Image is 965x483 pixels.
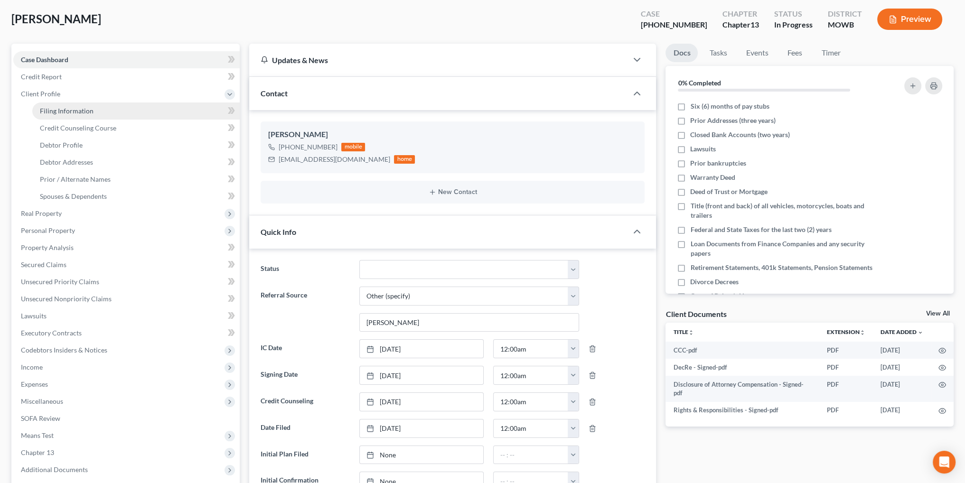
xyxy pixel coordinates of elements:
[256,287,354,332] label: Referral Source
[261,227,296,236] span: Quick Info
[873,359,931,376] td: [DATE]
[268,188,637,196] button: New Contact
[360,393,483,411] a: [DATE]
[21,329,82,337] span: Executory Contracts
[21,243,74,251] span: Property Analysis
[690,225,831,234] span: Federal and State Taxes for the last two (2) years
[40,124,116,132] span: Credit Counseling Course
[926,310,950,317] a: View All
[261,89,288,98] span: Contact
[32,102,240,120] a: Filing Information
[32,120,240,137] a: Credit Counseling Course
[21,346,107,354] span: Codebtors Insiders & Notices
[21,295,112,303] span: Unsecured Nonpriority Claims
[32,171,240,188] a: Prior / Alternate Names
[494,419,568,437] input: -- : --
[690,187,768,196] span: Deed of Trust or Mortgage
[665,44,698,62] a: Docs
[722,19,759,30] div: Chapter
[814,44,848,62] a: Timer
[779,44,810,62] a: Fees
[21,431,54,439] span: Means Test
[21,380,48,388] span: Expenses
[40,175,111,183] span: Prior / Alternate Names
[690,173,735,182] span: Warranty Deed
[21,73,62,81] span: Credit Report
[918,330,923,335] i: expand_more
[665,309,726,319] div: Client Documents
[774,9,813,19] div: Status
[819,342,873,359] td: PDF
[494,393,568,411] input: -- : --
[256,366,354,385] label: Signing Date
[678,79,721,87] strong: 0% Completed
[665,402,819,419] td: Rights & Responsibilities - Signed-pdf
[750,20,759,29] span: 13
[819,359,873,376] td: PDF
[268,129,637,140] div: [PERSON_NAME]
[641,19,707,30] div: [PHONE_NUMBER]
[819,376,873,402] td: PDF
[690,144,716,154] span: Lawsuits
[13,68,240,85] a: Credit Report
[341,143,365,151] div: mobile
[40,192,107,200] span: Spouses & Dependents
[21,397,63,405] span: Miscellaneous
[21,260,66,269] span: Secured Claims
[860,330,865,335] i: unfold_more
[13,51,240,68] a: Case Dashboard
[21,56,68,64] span: Case Dashboard
[828,19,862,30] div: MOWB
[665,342,819,359] td: CCC-pdf
[11,12,101,26] span: [PERSON_NAME]
[690,158,746,168] span: Prior bankruptcies
[690,116,776,125] span: Prior Addresses (three years)
[688,330,693,335] i: unfold_more
[690,291,761,301] span: Copy of Driver's License
[13,307,240,325] a: Lawsuits
[279,142,337,152] div: [PHONE_NUMBER]
[13,410,240,427] a: SOFA Review
[40,141,83,149] span: Debtor Profile
[673,328,693,335] a: Titleunfold_more
[828,9,862,19] div: District
[21,363,43,371] span: Income
[641,9,707,19] div: Case
[665,359,819,376] td: DecRe - Signed-pdf
[256,419,354,438] label: Date Filed
[261,55,616,65] div: Updates & News
[702,44,734,62] a: Tasks
[40,158,93,166] span: Debtor Addresses
[494,340,568,358] input: -- : --
[13,325,240,342] a: Executory Contracts
[690,263,872,272] span: Retirement Statements, 401k Statements, Pension Statements
[256,260,354,279] label: Status
[21,90,60,98] span: Client Profile
[13,273,240,290] a: Unsecured Priority Claims
[21,414,60,422] span: SOFA Review
[738,44,776,62] a: Events
[873,376,931,402] td: [DATE]
[933,451,956,474] div: Open Intercom Messenger
[32,188,240,205] a: Spouses & Dependents
[32,137,240,154] a: Debtor Profile
[722,9,759,19] div: Chapter
[21,226,75,234] span: Personal Property
[690,102,769,111] span: Six (6) months of pay stubs
[21,278,99,286] span: Unsecured Priority Claims
[256,392,354,411] label: Credit Counseling
[827,328,865,335] a: Extensionunfold_more
[394,155,415,164] div: home
[690,239,873,258] span: Loan Documents from Finance Companies and any security papers
[665,376,819,402] td: Disclosure of Attorney Compensation - Signed-pdf
[690,130,790,139] span: Closed Bank Accounts (two years)
[21,209,62,217] span: Real Property
[279,155,390,164] div: [EMAIL_ADDRESS][DOMAIN_NAME]
[21,312,47,320] span: Lawsuits
[873,342,931,359] td: [DATE]
[360,446,483,464] a: None
[21,448,54,456] span: Chapter 13
[690,201,873,220] span: Title (front and back) of all vehicles, motorcycles, boats and trailers
[32,154,240,171] a: Debtor Addresses
[360,419,483,437] a: [DATE]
